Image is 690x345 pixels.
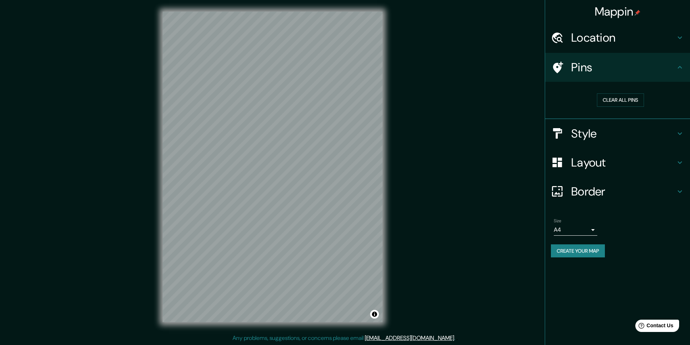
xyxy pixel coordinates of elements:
h4: Location [571,30,676,45]
div: . [456,334,458,342]
div: Pins [545,53,690,82]
div: Border [545,177,690,206]
div: A4 [554,224,597,236]
div: Style [545,119,690,148]
canvas: Map [163,12,382,322]
label: Size [554,218,561,224]
button: Clear all pins [597,93,644,107]
h4: Pins [571,60,676,75]
button: Create your map [551,244,605,258]
h4: Border [571,184,676,199]
h4: Layout [571,155,676,170]
img: pin-icon.png [635,10,640,16]
h4: Style [571,126,676,141]
div: . [455,334,456,342]
button: Toggle attribution [370,310,379,319]
a: [EMAIL_ADDRESS][DOMAIN_NAME] [365,334,454,342]
h4: Mappin [595,4,641,19]
div: Layout [545,148,690,177]
div: Location [545,23,690,52]
p: Any problems, suggestions, or concerns please email . [233,334,455,342]
iframe: Help widget launcher [626,317,682,337]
